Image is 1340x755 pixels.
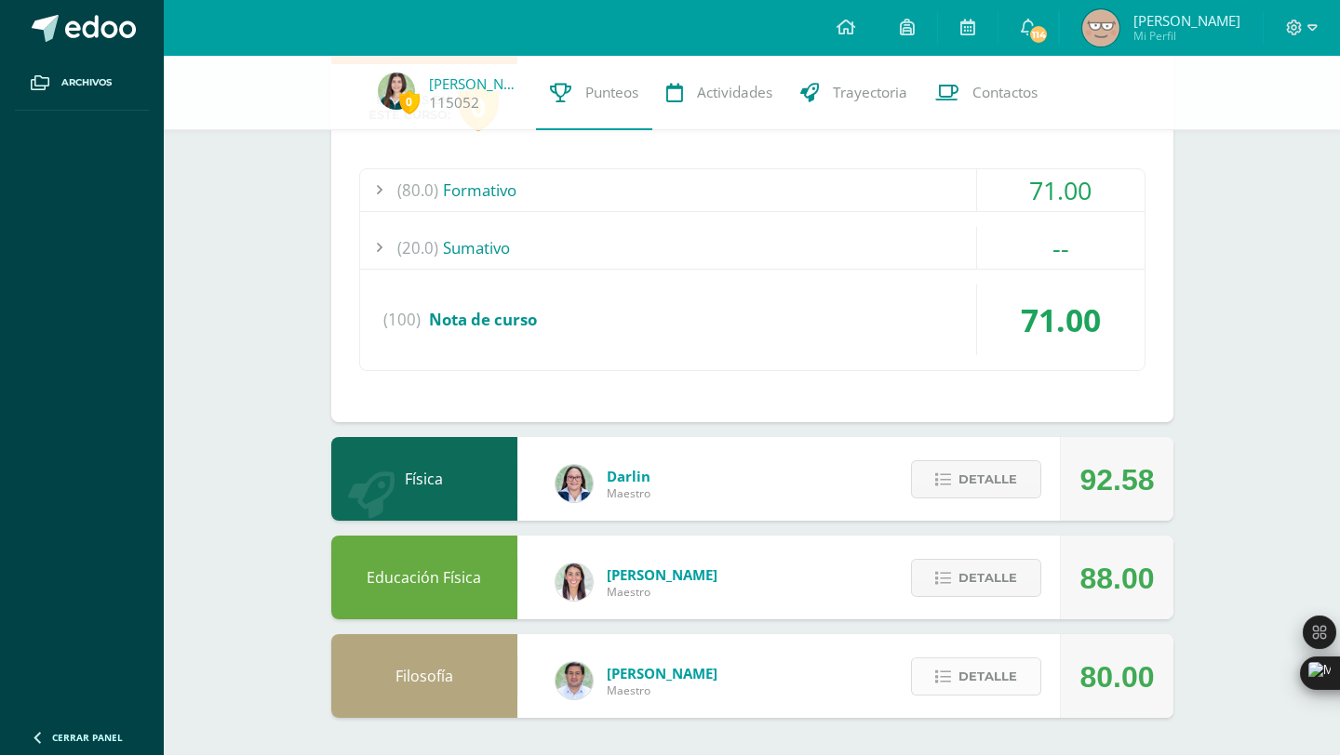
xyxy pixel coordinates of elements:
span: Detalle [958,561,1017,595]
div: Sumativo [360,227,1145,269]
span: (100) [383,285,421,355]
span: Maestro [607,682,717,698]
button: Detalle [911,460,1041,498]
div: 88.00 [1079,536,1154,620]
img: 571966f00f586896050bf2f129d9ef0a.png [556,465,593,502]
button: Detalle [911,559,1041,597]
a: Archivos [15,56,149,111]
a: 115052 [429,93,479,113]
a: Actividades [652,56,786,130]
span: Archivos [61,75,112,90]
a: [PERSON_NAME] [429,74,522,93]
span: [PERSON_NAME] [1133,11,1240,30]
span: Actividades [697,83,772,102]
span: Detalle [958,462,1017,497]
a: Trayectoria [786,56,921,130]
span: Darlin [607,467,650,485]
span: Contactos [972,83,1038,102]
span: Cerrar panel [52,731,123,744]
span: Maestro [607,584,717,600]
div: Formativo [360,169,1145,211]
div: Filosofía [331,634,517,718]
a: Punteos [536,56,652,130]
span: Mi Perfil [1133,28,1240,44]
a: Contactos [921,56,1052,130]
span: 0 [399,90,420,113]
button: Detalle [911,657,1041,695]
div: -- [977,227,1145,269]
img: 8932644bc95f8b061e1d37527d343c5b.png [1082,9,1119,46]
div: 92.58 [1079,438,1154,522]
div: 71.00 [977,285,1145,355]
img: 38a95bae201ff87df004ef167f0582c3.png [378,73,415,110]
span: Trayectoria [833,83,907,102]
span: Punteos [585,83,638,102]
span: (80.0) [397,169,438,211]
span: Nota de curso [429,309,537,330]
div: Física [331,437,517,521]
span: 114 [1028,24,1049,45]
div: 80.00 [1079,635,1154,719]
span: [PERSON_NAME] [607,664,717,682]
span: (20.0) [397,227,438,269]
img: f767cae2d037801592f2ba1a5db71a2a.png [556,662,593,699]
div: 71.00 [977,169,1145,211]
div: Educación Física [331,536,517,619]
span: [PERSON_NAME] [607,565,717,584]
img: 68dbb99899dc55733cac1a14d9d2f825.png [556,563,593,601]
span: Maestro [607,485,650,501]
span: Detalle [958,659,1017,694]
